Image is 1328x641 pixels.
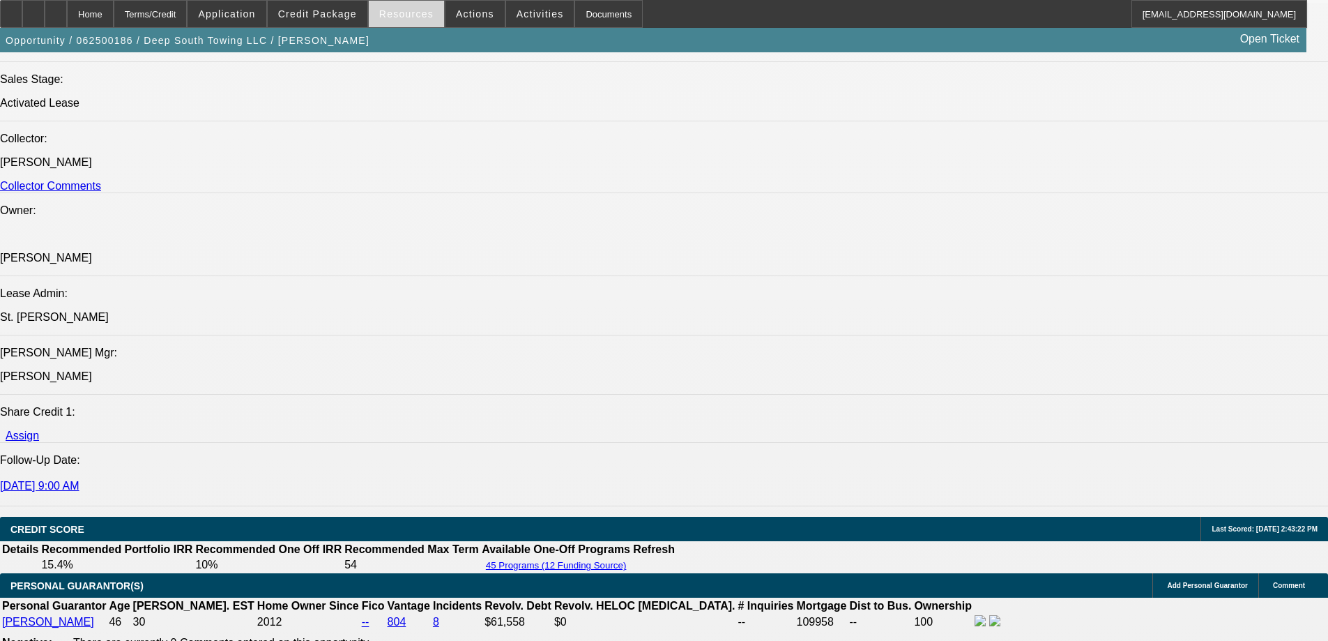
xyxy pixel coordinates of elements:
[850,600,912,612] b: Dist to Bus.
[257,600,359,612] b: Home Owner Since
[484,614,552,630] td: $61,558
[362,600,385,612] b: Fico
[433,600,482,612] b: Incidents
[133,600,254,612] b: [PERSON_NAME]. EST
[1273,582,1305,589] span: Comment
[632,543,676,557] th: Refresh
[1235,27,1305,51] a: Open Ticket
[1212,525,1318,533] span: Last Scored: [DATE] 2:43:22 PM
[481,543,632,557] th: Available One-Off Programs
[914,600,972,612] b: Ownership
[456,8,494,20] span: Actions
[989,615,1000,626] img: linkedin-icon.png
[554,614,736,630] td: $0
[132,614,255,630] td: 30
[738,600,793,612] b: # Inquiries
[109,600,130,612] b: Age
[445,1,505,27] button: Actions
[797,600,847,612] b: Mortgage
[40,543,193,557] th: Recommended Portfolio IRR
[268,1,367,27] button: Credit Package
[388,600,430,612] b: Vantage
[194,543,342,557] th: Recommended One Off IRR
[198,8,255,20] span: Application
[975,615,986,626] img: facebook-icon.png
[278,8,357,20] span: Credit Package
[40,558,193,572] td: 15.4%
[344,558,480,572] td: 54
[6,430,39,442] a: Assign
[1167,582,1248,589] span: Add Personal Guarantor
[2,600,106,612] b: Personal Guarantor
[388,616,406,628] a: 804
[433,616,439,628] a: 8
[188,1,266,27] button: Application
[2,616,94,628] a: [PERSON_NAME]
[10,524,84,535] span: CREDIT SCORE
[554,600,735,612] b: Revolv. HELOC [MEDICAL_DATA].
[379,8,434,20] span: Resources
[1,543,39,557] th: Details
[108,614,130,630] td: 46
[796,614,848,630] td: 109958
[369,1,444,27] button: Resources
[344,543,480,557] th: Recommended Max Term
[849,614,913,630] td: --
[194,558,342,572] td: 10%
[362,616,369,628] a: --
[257,616,282,628] span: 2012
[10,580,144,591] span: PERSONAL GUARANTOR(S)
[913,614,972,630] td: 100
[6,35,369,46] span: Opportunity / 062500186 / Deep South Towing LLC / [PERSON_NAME]
[517,8,564,20] span: Activities
[506,1,574,27] button: Activities
[484,600,551,612] b: Revolv. Debt
[482,559,631,571] button: 45 Programs (12 Funding Source)
[737,614,794,630] td: --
